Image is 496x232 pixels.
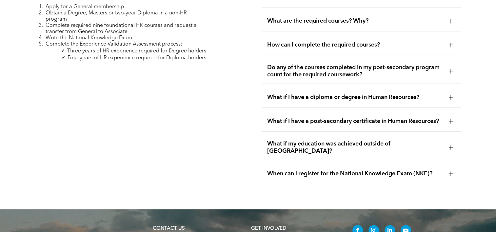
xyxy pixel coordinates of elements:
[267,140,443,155] span: What if my education was achieved outside of [GEOGRAPHIC_DATA]?
[46,35,132,41] span: Write the National Knowledge Exam
[251,226,286,231] span: GET INVOLVED
[46,23,197,34] span: Complete required nine foundational HR courses and request a transfer from General to Associate
[267,41,443,48] span: How can I complete the required courses?
[46,42,182,47] span: Complete the Experience Validation Assessment process:
[267,170,443,177] span: When can I register for the National Knowledge Exam (NKE)?
[267,94,443,101] span: What if I have a diploma or degree in Human Resources?
[46,10,187,22] span: Obtain a Degree, Masters or two-year Diploma in a non-HR program
[68,55,206,61] span: Four years of HR experience required for Diploma holders
[267,17,443,25] span: What are the required courses? Why?
[46,4,124,10] span: Apply for a General membership
[153,226,185,231] a: CONTACT US
[67,48,206,54] span: Three years of HR experience required for Degree holders
[267,118,443,125] span: What if I have a post-secondary certificate in Human Resources?
[267,64,443,78] span: Do any of the courses completed in my post-secondary program count for the required coursework?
